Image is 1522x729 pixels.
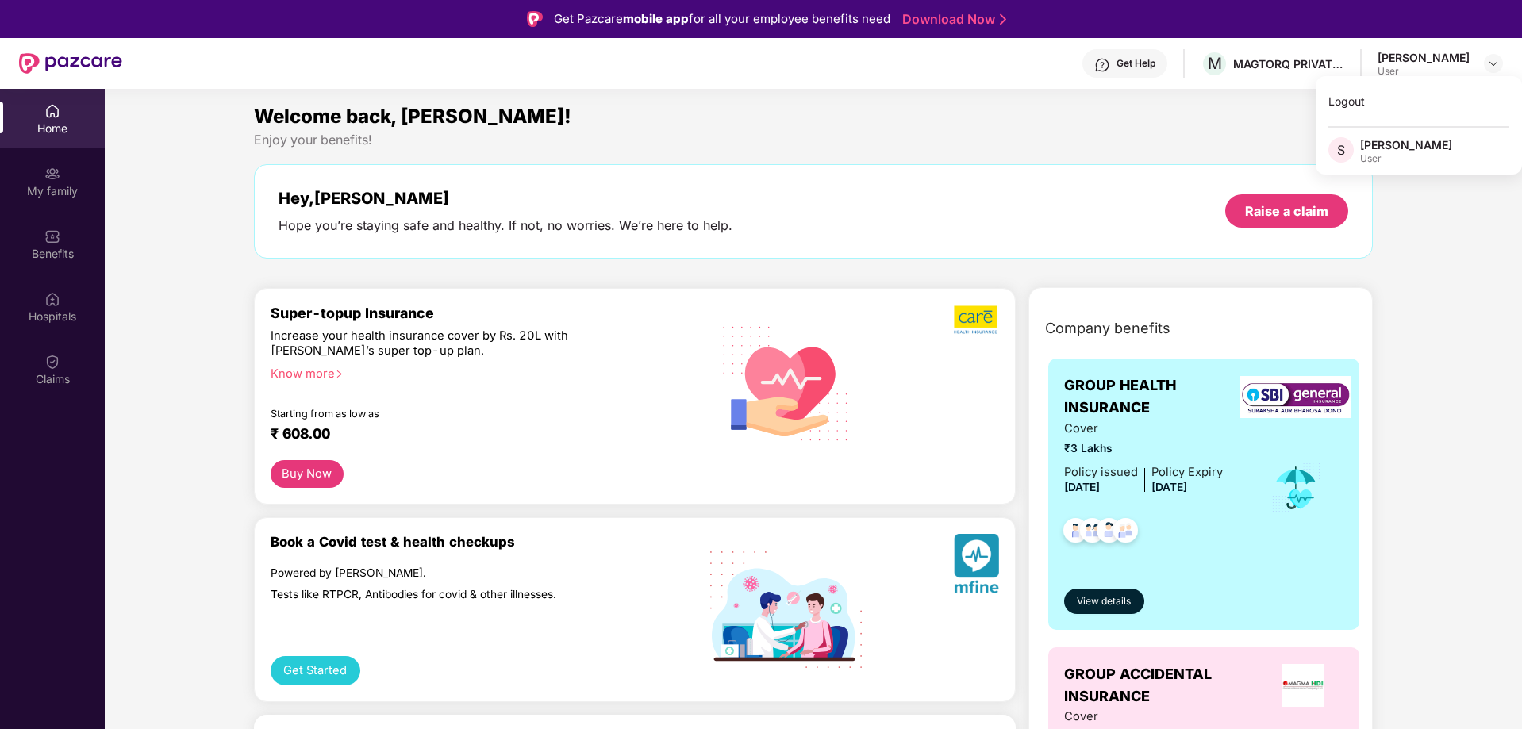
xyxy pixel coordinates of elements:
span: Company benefits [1045,317,1170,340]
span: [DATE] [1064,481,1100,493]
img: svg+xml;base64,PHN2ZyB4bWxucz0iaHR0cDovL3d3dy53My5vcmcvMjAwMC9zdmciIHdpZHRoPSI0OC45NDMiIGhlaWdodD... [1106,513,1145,552]
div: User [1360,152,1452,165]
span: ₹3 Lakhs [1064,440,1223,458]
img: svg+xml;base64,PHN2ZyB4bWxucz0iaHR0cDovL3d3dy53My5vcmcvMjAwMC9zdmciIHdpZHRoPSI0OC45MTUiIGhlaWdodD... [1073,513,1112,552]
button: View details [1064,589,1144,614]
img: svg+xml;base64,PHN2ZyB4bWxucz0iaHR0cDovL3d3dy53My5vcmcvMjAwMC9zdmciIHdpZHRoPSI0OC45NDMiIGhlaWdodD... [1090,513,1128,552]
span: Welcome back, [PERSON_NAME]! [254,105,571,128]
div: [PERSON_NAME] [1360,137,1452,152]
span: M [1208,54,1222,73]
div: Policy Expiry [1151,463,1223,482]
img: svg+xml;base64,PHN2ZyBpZD0iQ2xhaW0iIHhtbG5zPSJodHRwOi8vd3d3LnczLm9yZy8yMDAwL3N2ZyIgd2lkdGg9IjIwIi... [44,354,60,370]
img: svg+xml;base64,PHN2ZyBpZD0iSG9zcGl0YWxzIiB4bWxucz0iaHR0cDovL3d3dy53My5vcmcvMjAwMC9zdmciIHdpZHRoPS... [44,291,60,307]
img: svg+xml;base64,PHN2ZyB4bWxucz0iaHR0cDovL3d3dy53My5vcmcvMjAwMC9zdmciIHdpZHRoPSIxOTIiIGhlaWdodD0iMT... [710,551,862,668]
span: right [335,370,344,378]
img: insurerLogo [1282,664,1324,707]
div: Raise a claim [1245,202,1328,220]
img: svg+xml;base64,PHN2ZyB4bWxucz0iaHR0cDovL3d3dy53My5vcmcvMjAwMC9zdmciIHhtbG5zOnhsaW5rPSJodHRwOi8vd3... [954,534,999,600]
a: Download Now [902,11,1001,28]
div: Super-topup Insurance [271,305,696,321]
div: [PERSON_NAME] [1378,50,1470,65]
div: Policy issued [1064,463,1138,482]
img: svg+xml;base64,PHN2ZyBpZD0iSGVscC0zMngzMiIgeG1sbnM9Imh0dHA6Ly93d3cudzMub3JnLzIwMDAvc3ZnIiB3aWR0aD... [1094,57,1110,73]
div: Increase your health insurance cover by Rs. 20L with [PERSON_NAME]’s super top-up plan. [271,328,627,359]
div: Logout [1316,86,1522,117]
div: Powered by [PERSON_NAME]. [271,566,627,580]
button: Get Started [271,656,360,685]
div: Enjoy your benefits! [254,132,1374,148]
strong: mobile app [623,11,689,26]
span: View details [1077,594,1131,609]
img: svg+xml;base64,PHN2ZyB4bWxucz0iaHR0cDovL3d3dy53My5vcmcvMjAwMC9zdmciIHhtbG5zOnhsaW5rPSJodHRwOi8vd3... [710,305,862,459]
span: GROUP HEALTH INSURANCE [1064,374,1249,420]
div: Know more [271,366,686,378]
img: svg+xml;base64,PHN2ZyBpZD0iQmVuZWZpdHMiIHhtbG5zPSJodHRwOi8vd3d3LnczLm9yZy8yMDAwL3N2ZyIgd2lkdGg9Ij... [44,228,60,244]
div: ₹ 608.00 [271,425,680,444]
img: Stroke [1000,11,1006,28]
div: Hey, [PERSON_NAME] [279,189,732,208]
img: svg+xml;base64,PHN2ZyB4bWxucz0iaHR0cDovL3d3dy53My5vcmcvMjAwMC9zdmciIHdpZHRoPSI0OC45NDMiIGhlaWdodD... [1056,513,1095,552]
span: [DATE] [1151,481,1187,493]
img: insurerLogo [1240,376,1351,418]
span: Cover [1064,708,1223,726]
span: GROUP ACCIDENTAL INSURANCE [1064,663,1263,708]
img: New Pazcare Logo [19,53,122,74]
div: Book a Covid test & health checkups [271,534,696,550]
div: MAGTORQ PRIVATE LIMITED [1233,56,1344,71]
span: Cover [1064,420,1223,438]
img: svg+xml;base64,PHN2ZyB3aWR0aD0iMjAiIGhlaWdodD0iMjAiIHZpZXdCb3g9IjAgMCAyMCAyMCIgZmlsbD0ibm9uZSIgeG... [44,166,60,182]
div: User [1378,65,1470,78]
img: b5dec4f62d2307b9de63beb79f102df3.png [954,305,999,335]
img: icon [1270,462,1322,514]
img: svg+xml;base64,PHN2ZyBpZD0iRHJvcGRvd24tMzJ4MzIiIHhtbG5zPSJodHRwOi8vd3d3LnczLm9yZy8yMDAwL3N2ZyIgd2... [1487,57,1500,70]
div: Get Help [1117,57,1155,70]
div: Starting from as low as [271,408,628,419]
div: Hope you’re staying safe and healthy. If not, no worries. We’re here to help. [279,217,732,234]
span: S [1337,140,1345,159]
div: Get Pazcare for all your employee benefits need [554,10,890,29]
img: Logo [527,11,543,27]
button: Buy Now [271,460,344,488]
div: Tests like RTPCR, Antibodies for covid & other illnesses. [271,587,627,601]
img: svg+xml;base64,PHN2ZyBpZD0iSG9tZSIgeG1sbnM9Imh0dHA6Ly93d3cudzMub3JnLzIwMDAvc3ZnIiB3aWR0aD0iMjAiIG... [44,103,60,119]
